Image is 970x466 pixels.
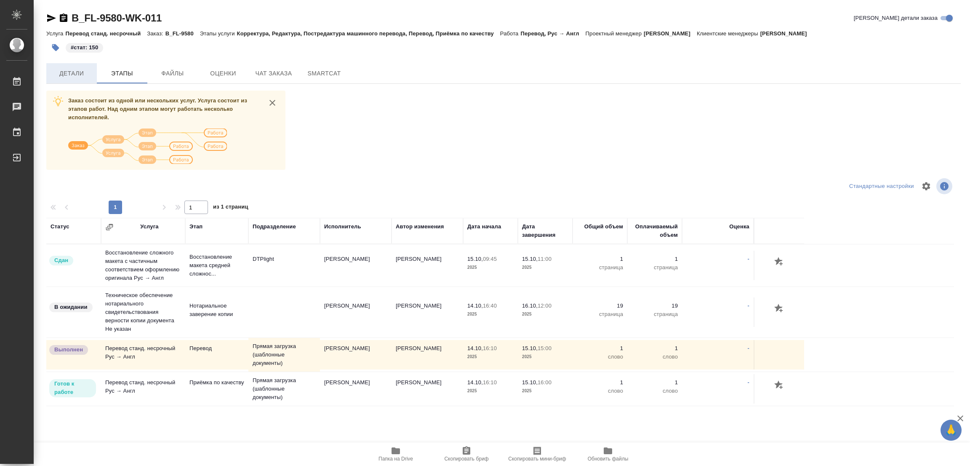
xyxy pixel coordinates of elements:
p: Клиентские менеджеры [697,30,760,37]
td: [PERSON_NAME] [392,340,463,370]
p: слово [632,387,678,395]
td: [PERSON_NAME] [320,297,392,327]
span: Файлы [152,68,193,79]
p: страница [632,310,678,319]
button: Сгруппировать [105,223,114,231]
div: Исполнитель [324,222,361,231]
p: 14.10, [467,345,483,351]
td: [PERSON_NAME] [320,340,392,370]
p: Услуга [46,30,65,37]
p: 1 [632,255,678,263]
p: Работа [500,30,521,37]
div: split button [847,180,916,193]
td: [PERSON_NAME] [392,297,463,327]
span: Заказ состоит из одной или нескольких услуг. Услуга состоит из этапов работ. Над одним этапом мог... [68,97,247,121]
p: 14.10, [467,303,483,309]
p: 1 [577,255,623,263]
p: 2025 [522,263,568,272]
p: Выполнен [54,345,83,354]
div: Оценка [729,222,749,231]
p: слово [577,353,623,361]
p: В ожидании [54,303,88,311]
p: 2025 [522,310,568,319]
p: Готов к работе [54,380,91,396]
div: Оплачиваемый объем [632,222,678,239]
p: 09:45 [483,256,497,262]
td: [PERSON_NAME] [392,251,463,280]
p: 15.10, [522,345,538,351]
div: Дата завершения [522,222,568,239]
td: Прямая загрузка (шаблонные документы) [248,338,320,372]
p: Заказ: [147,30,165,37]
a: - [748,256,749,262]
p: 14.10, [467,379,483,386]
td: Прямая загрузка (шаблонные документы) [248,372,320,406]
div: Автор изменения [396,222,444,231]
a: - [748,345,749,351]
button: Скопировать ссылку [59,13,69,23]
span: Настроить таблицу [916,176,936,196]
button: 🙏 [941,420,962,441]
button: Добавить оценку [772,255,786,269]
p: [PERSON_NAME] [644,30,697,37]
span: 🙏 [944,421,958,439]
p: 2025 [522,387,568,395]
td: DTPlight [248,251,320,280]
p: 15:00 [538,345,552,351]
p: 16:00 [538,379,552,386]
div: Услуга [140,222,158,231]
p: 19 [632,302,678,310]
p: 2025 [467,263,514,272]
p: 16:40 [483,303,497,309]
button: close [266,96,279,109]
p: #стат: 150 [71,43,98,52]
td: Техническое обеспечение нотариального свидетельствования верности копии документа Не указан [101,287,185,337]
p: страница [577,263,623,272]
p: [PERSON_NAME] [760,30,813,37]
p: Этапы услуги [200,30,237,37]
p: Перевод, Рус → Англ [520,30,585,37]
a: - [748,379,749,386]
p: Корректура, Редактура, Постредактура машинного перевода, Перевод, Приёмка по качеству [237,30,500,37]
button: Добавить оценку [772,378,786,393]
td: [PERSON_NAME] [320,374,392,404]
p: Восстановление макета средней сложнос... [189,253,244,278]
span: Детали [51,68,92,79]
p: 19 [577,302,623,310]
span: стат: 150 [65,43,104,51]
span: Чат заказа [253,68,294,79]
span: Посмотреть информацию [936,178,954,194]
a: - [748,303,749,309]
p: Перевод станд. несрочный [65,30,147,37]
p: слово [632,353,678,361]
p: 16.10, [522,303,538,309]
span: Этапы [102,68,142,79]
span: SmartCat [304,68,344,79]
span: [PERSON_NAME] детали заказа [854,14,938,22]
p: 11:00 [538,256,552,262]
p: Сдан [54,256,68,265]
td: [PERSON_NAME] [392,374,463,404]
td: Техническое обеспечение нотариального свидетельствования подлинности подписи переводчика Не указан [101,406,185,457]
button: Добавить тэг [46,38,65,57]
p: 1 [632,344,678,353]
p: Приёмка по качеству [189,378,244,387]
p: слово [577,387,623,395]
p: 16:10 [483,345,497,351]
p: 1 [632,378,678,387]
p: страница [577,310,623,319]
a: B_FL-9580-WK-011 [72,12,162,24]
p: 15.10, [522,379,538,386]
button: Скопировать ссылку для ЯМессенджера [46,13,56,23]
p: 15.10, [467,256,483,262]
p: 2025 [467,387,514,395]
button: Добавить оценку [772,302,786,316]
div: Дата начала [467,222,501,231]
div: Статус [51,222,69,231]
p: 2025 [467,353,514,361]
p: 2025 [467,310,514,319]
p: 1 [577,378,623,387]
p: B_FL-9580 [165,30,200,37]
p: 16:10 [483,379,497,386]
td: Перевод станд. несрочный Рус → Англ [101,340,185,370]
